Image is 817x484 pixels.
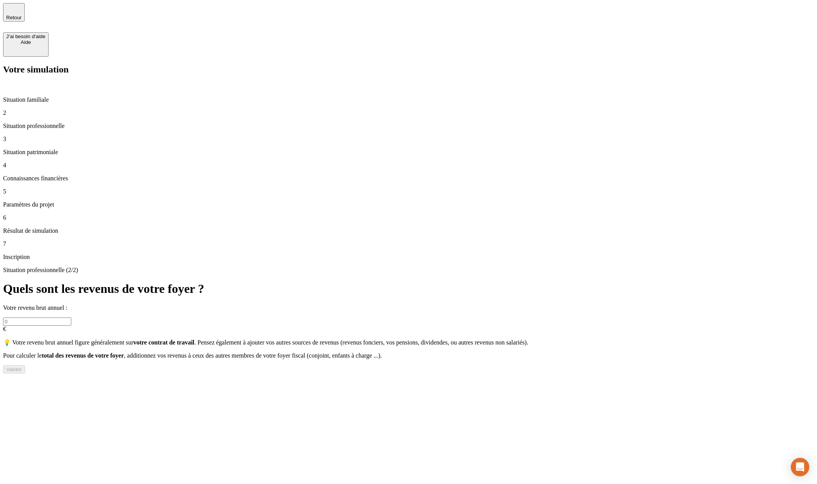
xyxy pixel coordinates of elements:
[3,318,71,326] input: 0
[194,339,528,346] span: . Pensez également à ajouter vos autres sources de revenus (revenus fonciers, vos pensions, divid...
[791,458,809,476] div: Open Intercom Messenger
[3,304,814,311] p: Votre revenu brut annuel :
[133,339,194,346] span: votre contrat de travail
[3,149,814,156] p: Situation patrimoniale
[3,339,133,346] span: 💡 Votre revenu brut annuel figure généralement sur
[6,366,22,372] div: Valider
[3,365,25,373] button: Valider
[3,162,814,169] p: 4
[6,15,22,20] span: Retour
[3,123,814,129] p: Situation professionnelle
[3,240,814,247] p: 7
[3,136,814,143] p: 3
[3,352,42,359] span: Pour calculer le
[3,188,814,195] p: 5
[3,254,814,260] p: Inscription
[3,96,814,103] p: Situation familiale
[124,352,382,359] span: , additionnez vos revenus à ceux des autres membres de votre foyer fiscal (conjoint, enfants à ch...
[3,227,814,234] p: Résultat de simulation
[3,109,814,116] p: 2
[3,282,814,296] h1: Quels sont les revenus de votre foyer ?
[3,214,814,221] p: 6
[42,352,124,359] span: total des revenus de votre foyer
[3,3,25,22] button: Retour
[6,34,45,39] div: J’ai besoin d'aide
[3,175,814,182] p: Connaissances financières
[3,201,814,208] p: Paramètres du projet
[3,32,49,57] button: J’ai besoin d'aideAide
[3,326,6,332] span: €
[6,39,45,45] div: Aide
[3,64,814,75] h2: Votre simulation
[3,267,814,274] p: Situation professionnelle (2/2)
